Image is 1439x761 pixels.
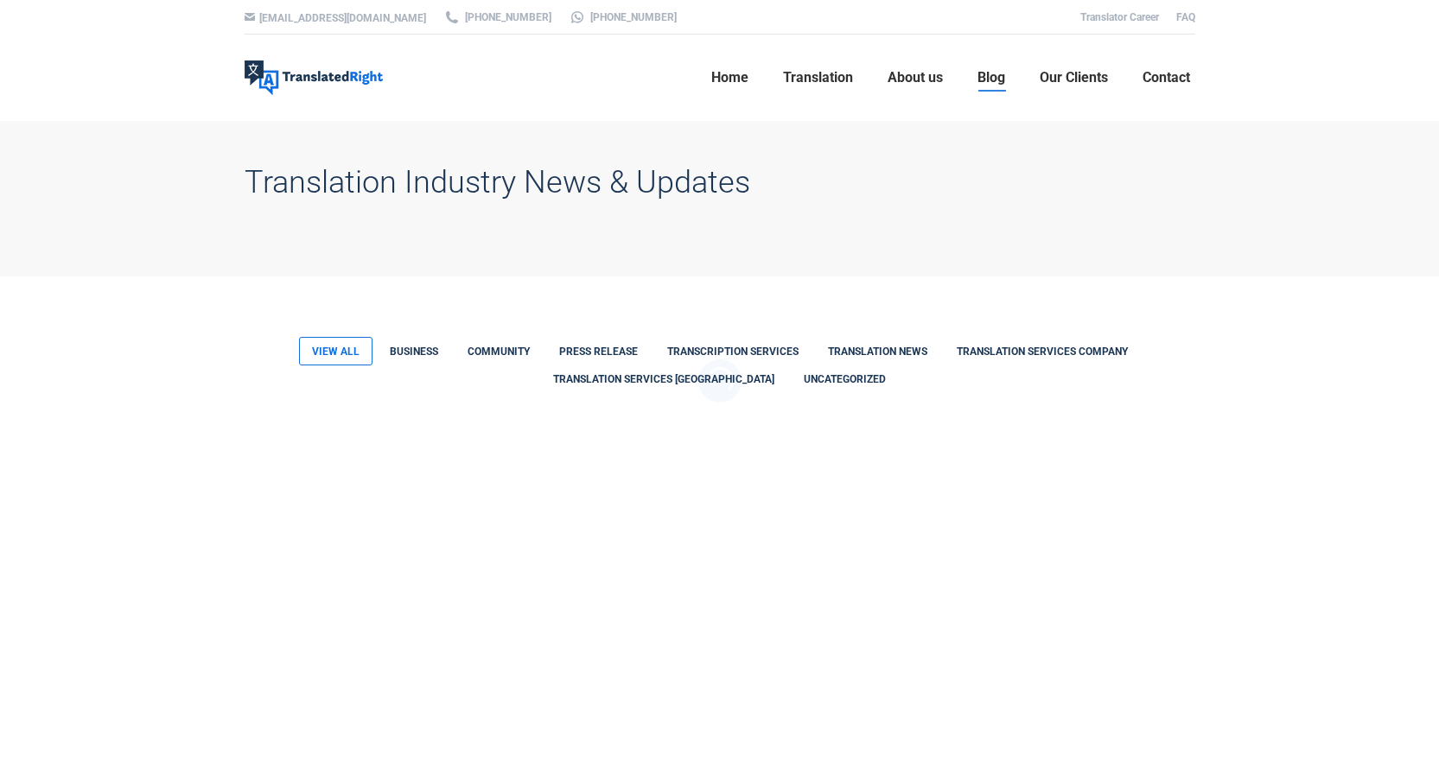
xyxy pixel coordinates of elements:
a: Apply filter: Business [378,338,450,365]
a: Apply filter: translation services company [945,338,1140,365]
a: Apply filter: Translation News [816,338,939,365]
span: Our Clients [1040,69,1108,86]
a: [EMAIL_ADDRESS][DOMAIN_NAME] [259,12,426,24]
span: Home [711,69,748,86]
a: Apply filter: View all [299,337,372,365]
a: About us [882,50,948,105]
span: Blog [977,69,1005,86]
a: Our Clients [1035,50,1113,105]
a: FAQ [1176,11,1195,23]
span: About us [888,69,943,86]
a: Translator Career [1080,11,1159,23]
a: Apply filter: Press Release [547,338,650,365]
a: Apply filter: Community [455,338,542,365]
span: Contact [1143,69,1190,86]
a: Contact [1137,50,1195,105]
a: Apply filter: Transcription Services [655,338,811,365]
a: [PHONE_NUMBER] [443,10,551,25]
a: Blog [972,50,1010,105]
span: Translation Industry News & Updates [245,164,750,200]
img: Translated Right [245,60,383,95]
a: Translation [778,50,858,105]
span: Translation [783,69,853,86]
a: Apply filter: Translation Services Singapore [541,365,786,392]
a: Apply filter: Uncategorized [792,365,898,392]
a: [PHONE_NUMBER] [569,10,677,25]
a: Home [706,50,754,105]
